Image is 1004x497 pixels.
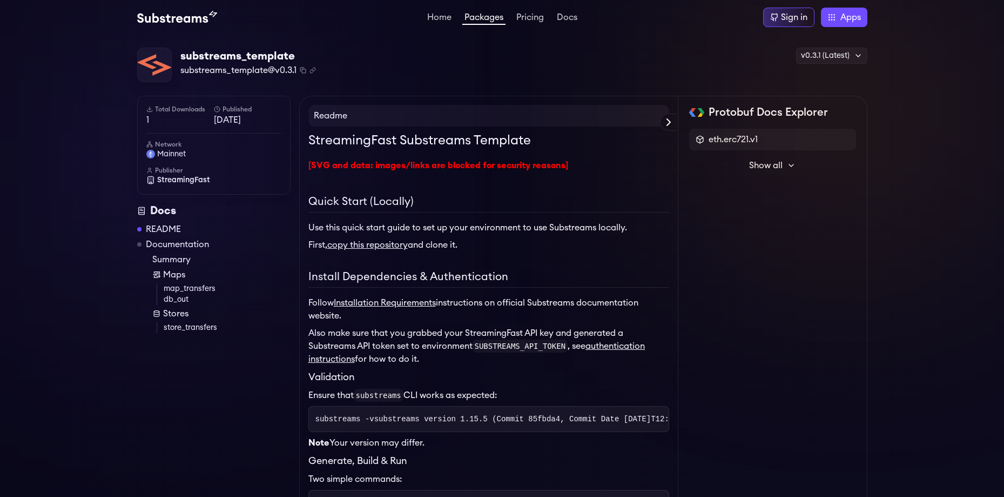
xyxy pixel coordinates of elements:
p: First, and clone it. [308,238,669,251]
strong: Note [308,439,329,447]
h3: Generate, Build & Run [308,454,669,468]
h6: Network [146,140,281,149]
h6: Published [214,105,281,114]
div: substreams_template [180,49,316,64]
img: mainnet [146,150,155,158]
div: v0.3.1 (Latest) [796,48,867,64]
span: Apps [840,11,861,24]
code: substreams -v substreams version 1.15.5 (Commit 85fbda4, Commit Date [DATE]T12:58:13Z) [315,415,701,423]
a: store_transfers [164,322,291,333]
a: Docs [555,13,580,24]
p: Use this quick start guide to set up your environment to use Substreams locally. [308,221,669,234]
a: copy this repository [327,241,408,249]
a: [SVG and data: images/links are blocked for security reasons] [308,161,568,170]
code: SUBSTREAMS_API_TOKEN [473,340,568,353]
p: Ensure that CLI works as expected: [308,389,669,402]
p: Your version may differ. [308,436,669,449]
a: Packages [462,13,506,25]
img: Protobuf [689,108,705,117]
code: substreams [354,389,403,402]
a: Home [425,13,454,24]
h2: Install Dependencies & Authentication [308,269,669,288]
a: README [146,223,181,236]
h4: Readme [308,105,669,127]
img: Store icon [152,309,161,318]
a: Sign in [763,8,814,27]
a: Installation Requirements [334,299,436,307]
div: Sign in [781,11,807,24]
a: StreamingFast [146,175,281,185]
span: eth.erc721.v1 [709,133,758,146]
img: Substream's logo [137,11,217,24]
button: Show all [689,155,856,176]
span: StreamingFast [157,175,210,185]
h2: Protobuf Docs Explorer [709,105,828,120]
img: Map icon [152,270,161,279]
a: Documentation [146,238,209,251]
span: substreams_template@v0.3.1 [180,64,297,77]
p: Also make sure that you grabbed your StreamingFast API key and generated a Substreams API token s... [308,327,669,366]
img: Package Logo [138,48,171,82]
a: Maps [152,268,291,281]
h1: StreamingFast Substreams Template [308,131,669,150]
h6: Total Downloads [146,105,214,114]
span: 1 [146,114,214,127]
a: db_out [164,294,291,305]
h3: Validation [308,370,669,385]
a: Summary [152,253,291,266]
div: Docs [137,203,291,218]
h6: Publisher [146,166,281,175]
a: Stores [152,307,291,320]
p: Two simple commands: [308,473,669,486]
a: Pricing [514,13,546,24]
span: Show all [749,159,783,172]
p: Follow instructions on official Substreams documentation website. [308,296,669,322]
a: map_transfers [164,283,291,294]
a: mainnet [146,149,281,160]
span: mainnet [157,149,186,160]
span: [DATE] [214,114,281,127]
h2: Quick Start (Locally) [308,194,669,213]
button: Copy .spkg link to clipboard [309,67,316,74]
button: Copy package name and version [300,67,306,74]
